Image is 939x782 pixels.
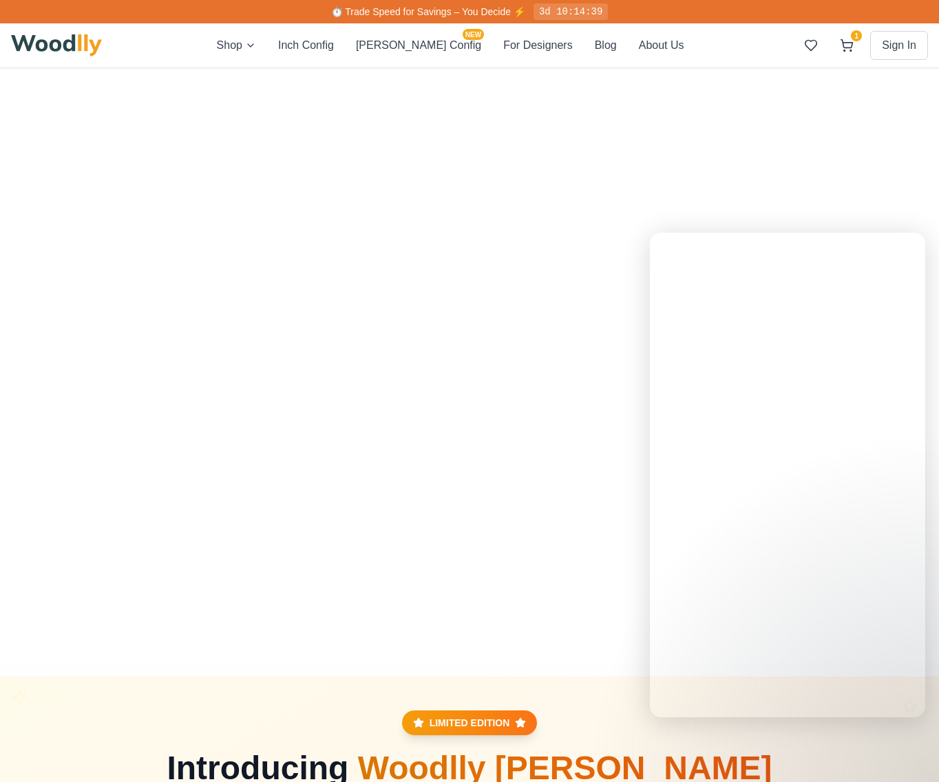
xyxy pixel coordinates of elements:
[870,31,928,60] button: Sign In
[463,29,484,40] span: NEW
[892,728,925,761] iframe: Intercom live chat
[639,37,684,54] button: About Us
[278,37,334,54] button: Inch Config
[217,37,256,54] button: Shop
[430,716,510,730] span: LIMITED EDITION
[503,37,572,54] button: For Designers
[11,34,102,56] img: Woodlly
[650,233,925,717] iframe: Intercom live chat
[356,37,481,54] button: [PERSON_NAME] ConfigNEW
[851,30,862,41] span: 1
[534,3,608,20] div: 3d 10:14:39
[331,6,525,17] span: ⏱️ Trade Speed for Savings – You Decide ⚡
[834,33,859,58] button: 1
[595,37,617,54] button: Blog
